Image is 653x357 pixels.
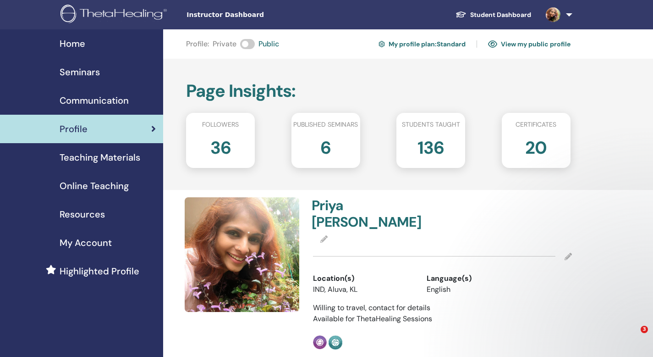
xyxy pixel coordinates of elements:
h2: 6 [320,133,331,159]
img: cog.svg [379,39,385,49]
span: Profile [60,122,88,136]
span: Location(s) [313,273,354,284]
h2: 36 [210,133,231,159]
span: Public [258,39,279,50]
iframe: Intercom live chat [622,326,644,348]
span: Available for ThetaHealing Sessions [313,314,432,324]
span: Home [60,37,85,50]
span: Teaching Materials [60,151,140,164]
span: My Account [60,236,112,250]
span: Online Teaching [60,179,129,193]
a: My profile plan:Standard [379,37,466,51]
li: IND, Aluva, KL [313,284,413,295]
span: Published seminars [293,120,358,129]
span: Certificates [516,120,556,129]
a: Student Dashboard [448,6,538,23]
img: default.jpg [546,7,560,22]
span: Private [213,39,236,50]
span: Followers [202,120,239,129]
img: graduation-cap-white.svg [455,11,466,18]
span: Willing to travel, contact for details [313,303,430,312]
span: Highlighted Profile [60,264,139,278]
span: Communication [60,94,129,107]
span: 3 [641,326,648,333]
span: Students taught [402,120,460,129]
span: Profile : [186,39,209,50]
span: Instructor Dashboard [187,10,324,20]
h2: Page Insights : [186,81,571,102]
span: Seminars [60,65,100,79]
h2: 20 [525,133,547,159]
img: eye.svg [488,40,497,48]
h4: Priya [PERSON_NAME] [312,197,437,230]
img: logo.png [60,5,170,25]
h2: 136 [417,133,444,159]
li: English [427,284,527,295]
a: View my public profile [488,37,571,51]
span: Resources [60,207,105,221]
img: default.jpg [185,197,299,312]
div: Language(s) [427,273,527,284]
